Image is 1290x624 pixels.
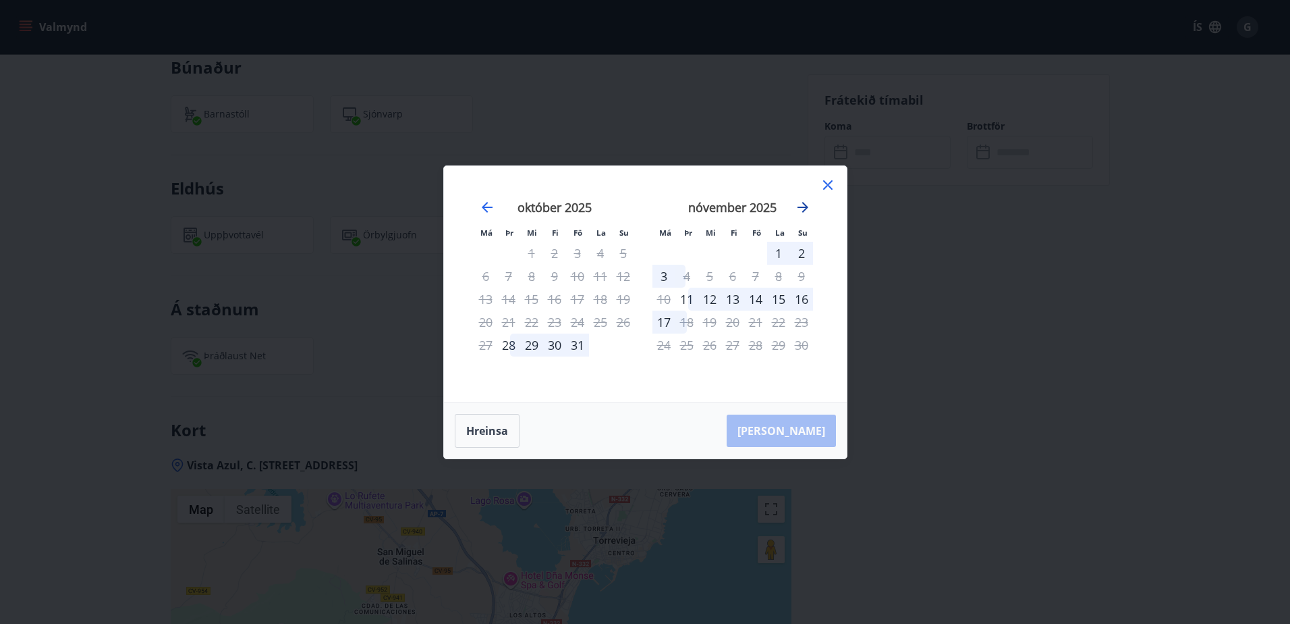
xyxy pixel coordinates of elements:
[479,199,495,215] div: Move backward to switch to the previous month.
[505,228,513,238] small: Þr
[474,288,497,311] td: Not available. mánudagur, 13. október 2025
[612,311,635,334] td: Not available. sunnudagur, 26. október 2025
[798,228,808,238] small: Su
[589,288,612,311] td: Not available. laugardagur, 18. október 2025
[698,265,721,288] td: Not available. miðvikudagur, 5. nóvember 2025
[790,334,813,357] td: Not available. sunnudagur, 30. nóvember 2025
[619,228,629,238] small: Su
[566,242,589,265] td: Not available. föstudagur, 3. október 2025
[767,265,790,288] td: Not available. laugardagur, 8. nóvember 2025
[675,265,698,288] td: Not available. þriðjudagur, 4. nóvember 2025
[767,311,790,334] td: Not available. laugardagur, 22. nóvember 2025
[790,288,813,311] div: 16
[497,334,520,357] div: Aðeins innritun í boði
[721,334,744,357] td: Not available. fimmtudagur, 27. nóvember 2025
[497,334,520,357] td: Choose þriðjudagur, 28. október 2025 as your check-in date. It’s available.
[698,288,721,311] div: 12
[744,334,767,357] td: Not available. föstudagur, 28. nóvember 2025
[566,288,589,311] td: Not available. föstudagur, 17. október 2025
[721,288,744,311] div: 13
[497,311,520,334] td: Not available. þriðjudagur, 21. október 2025
[706,228,716,238] small: Mi
[790,242,813,265] td: Choose sunnudagur, 2. nóvember 2025 as your check-in date. It’s available.
[589,311,612,334] td: Not available. laugardagur, 25. október 2025
[652,288,675,311] td: Not available. mánudagur, 10. nóvember 2025
[675,288,698,311] td: Choose þriðjudagur, 11. nóvember 2025 as your check-in date. It’s available.
[566,311,589,334] td: Not available. föstudagur, 24. október 2025
[767,288,790,311] td: Choose laugardagur, 15. nóvember 2025 as your check-in date. It’s available.
[652,311,675,334] div: 17
[566,334,589,357] td: Choose föstudagur, 31. október 2025 as your check-in date. It’s available.
[790,265,813,288] td: Not available. sunnudagur, 9. nóvember 2025
[612,265,635,288] td: Not available. sunnudagur, 12. október 2025
[767,288,790,311] div: 15
[474,265,497,288] td: Not available. mánudagur, 6. október 2025
[721,311,744,334] td: Not available. fimmtudagur, 20. nóvember 2025
[520,242,543,265] td: Not available. miðvikudagur, 1. október 2025
[480,228,493,238] small: Má
[589,242,612,265] td: Not available. laugardagur, 4. október 2025
[675,311,698,334] td: Not available. þriðjudagur, 18. nóvember 2025
[573,228,582,238] small: Fö
[675,334,698,357] td: Not available. þriðjudagur, 25. nóvember 2025
[589,265,612,288] td: Not available. laugardagur, 11. október 2025
[543,334,566,357] div: 30
[612,288,635,311] td: Not available. sunnudagur, 19. október 2025
[744,311,767,334] td: Not available. föstudagur, 21. nóvember 2025
[698,288,721,311] td: Choose miðvikudagur, 12. nóvember 2025 as your check-in date. It’s available.
[527,228,537,238] small: Mi
[520,334,543,357] td: Choose miðvikudagur, 29. október 2025 as your check-in date. It’s available.
[474,311,497,334] td: Not available. mánudagur, 20. október 2025
[684,228,692,238] small: Þr
[543,334,566,357] td: Choose fimmtudagur, 30. október 2025 as your check-in date. It’s available.
[543,311,566,334] td: Not available. fimmtudagur, 23. október 2025
[675,311,698,334] div: Aðeins útritun í boði
[675,265,698,288] div: Aðeins útritun í boði
[652,311,675,334] td: Choose mánudagur, 17. nóvember 2025 as your check-in date. It’s available.
[520,334,543,357] div: 29
[744,288,767,311] div: 14
[543,242,566,265] td: Not available. fimmtudagur, 2. október 2025
[652,334,675,357] td: Not available. mánudagur, 24. nóvember 2025
[474,334,497,357] td: Not available. mánudagur, 27. október 2025
[517,199,592,215] strong: október 2025
[497,288,520,311] td: Not available. þriðjudagur, 14. október 2025
[731,228,737,238] small: Fi
[744,265,767,288] td: Not available. föstudagur, 7. nóvember 2025
[767,242,790,265] td: Choose laugardagur, 1. nóvember 2025 as your check-in date. It’s available.
[659,228,671,238] small: Má
[721,288,744,311] td: Choose fimmtudagur, 13. nóvember 2025 as your check-in date. It’s available.
[566,334,589,357] div: 31
[497,265,520,288] td: Not available. þriðjudagur, 7. október 2025
[566,265,589,288] td: Not available. föstudagur, 10. október 2025
[552,228,559,238] small: Fi
[698,311,721,334] td: Not available. miðvikudagur, 19. nóvember 2025
[744,288,767,311] td: Choose föstudagur, 14. nóvember 2025 as your check-in date. It’s available.
[652,265,675,288] div: 3
[790,311,813,334] td: Not available. sunnudagur, 23. nóvember 2025
[775,228,785,238] small: La
[596,228,606,238] small: La
[790,242,813,265] div: 2
[721,265,744,288] td: Not available. fimmtudagur, 6. nóvember 2025
[767,334,790,357] td: Not available. laugardagur, 29. nóvember 2025
[752,228,761,238] small: Fö
[698,334,721,357] td: Not available. miðvikudagur, 26. nóvember 2025
[520,288,543,311] td: Not available. miðvikudagur, 15. október 2025
[520,265,543,288] td: Not available. miðvikudagur, 8. október 2025
[795,199,811,215] div: Move forward to switch to the next month.
[612,242,635,265] td: Not available. sunnudagur, 5. október 2025
[767,242,790,265] div: 1
[543,265,566,288] td: Not available. fimmtudagur, 9. október 2025
[520,311,543,334] td: Not available. miðvikudagur, 22. október 2025
[543,288,566,311] td: Not available. fimmtudagur, 16. október 2025
[652,265,675,288] td: Choose mánudagur, 3. nóvember 2025 as your check-in date. It’s available.
[790,288,813,311] td: Choose sunnudagur, 16. nóvember 2025 as your check-in date. It’s available.
[675,288,698,311] div: Aðeins innritun í boði
[688,199,777,215] strong: nóvember 2025
[455,414,520,448] button: Hreinsa
[460,182,831,386] div: Calendar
